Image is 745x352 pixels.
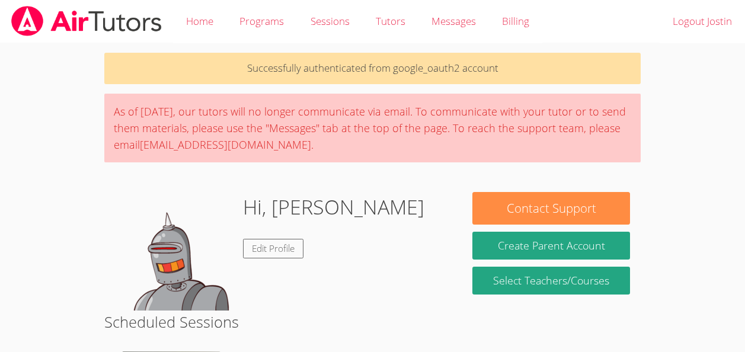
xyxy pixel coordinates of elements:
p: Successfully authenticated from google_oauth2 account [104,53,641,84]
h2: Scheduled Sessions [104,311,641,333]
a: Select Teachers/Courses [472,267,629,295]
img: airtutors_banner-c4298cdbf04f3fff15de1276eac7730deb9818008684d7c2e4769d2f7ddbe033.png [10,6,163,36]
a: Edit Profile [243,239,303,258]
div: As of [DATE], our tutors will no longer communicate via email. To communicate with your tutor or ... [104,94,641,162]
h1: Hi, [PERSON_NAME] [243,192,424,222]
button: Contact Support [472,192,629,225]
img: default.png [115,192,234,311]
span: Messages [431,14,476,28]
button: Create Parent Account [472,232,629,260]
